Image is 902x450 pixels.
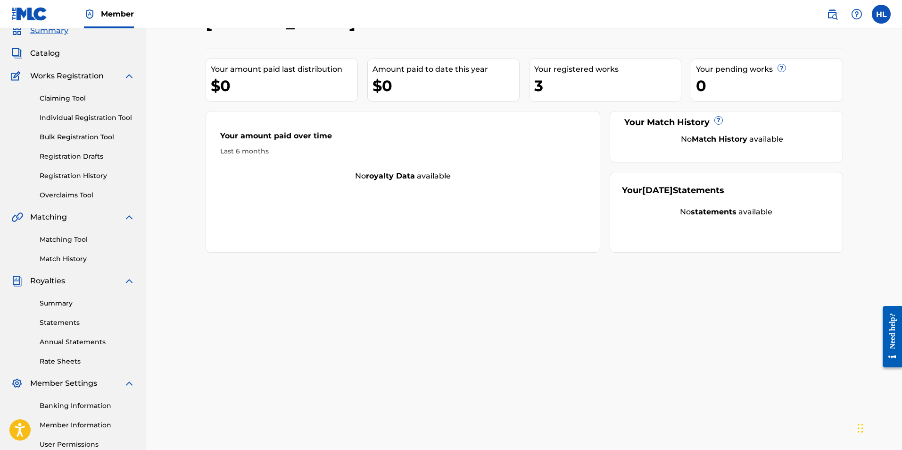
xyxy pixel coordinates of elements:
a: Member Information [40,420,135,430]
a: Individual Registration Tool [40,113,135,123]
img: Catalog [11,48,23,59]
div: Your registered works [534,64,681,75]
div: Help [847,5,866,24]
div: Your amount paid last distribution [211,64,357,75]
div: No available [206,170,600,182]
span: Member Settings [30,378,97,389]
img: expand [124,70,135,82]
a: CatalogCatalog [11,48,60,59]
span: ? [778,64,786,72]
div: Drag [858,414,863,442]
a: Registration History [40,171,135,181]
a: SummarySummary [11,25,68,36]
div: $0 [211,75,357,96]
div: Amount paid to date this year [372,64,519,75]
div: 3 [534,75,681,96]
div: No available [634,134,831,145]
span: Member [101,8,134,19]
span: Catalog [30,48,60,59]
img: help [851,8,862,20]
a: User Permissions [40,440,135,450]
strong: Match History [692,135,747,144]
img: MLC Logo [11,7,48,21]
img: Member Settings [11,378,23,389]
a: Summary [40,298,135,308]
span: Matching [30,212,67,223]
a: Banking Information [40,401,135,411]
img: Royalties [11,275,23,287]
img: Matching [11,212,23,223]
a: Rate Sheets [40,357,135,366]
a: Overclaims Tool [40,190,135,200]
div: Last 6 months [220,146,586,156]
img: expand [124,378,135,389]
span: Summary [30,25,68,36]
a: Public Search [823,5,842,24]
span: ? [715,117,722,124]
strong: statements [691,207,736,216]
a: Annual Statements [40,337,135,347]
a: Bulk Registration Tool [40,132,135,142]
a: Registration Drafts [40,152,135,161]
a: Claiming Tool [40,93,135,103]
div: $0 [372,75,519,96]
img: expand [124,275,135,287]
img: Summary [11,25,23,36]
a: Statements [40,318,135,328]
div: Your pending works [696,64,843,75]
img: Works Registration [11,70,24,82]
div: Your Match History [622,116,831,129]
div: User Menu [872,5,891,24]
img: search [827,8,838,20]
img: Top Rightsholder [84,8,95,20]
span: Royalties [30,275,65,287]
div: No available [622,206,831,218]
iframe: Chat Widget [855,405,902,450]
strong: royalty data [366,171,415,180]
a: Match History [40,254,135,264]
div: Your Statements [622,184,724,197]
div: Your amount paid over time [220,130,586,146]
span: [DATE] [642,185,673,195]
iframe: Resource Center [876,299,902,375]
div: 0 [696,75,843,96]
img: expand [124,212,135,223]
a: Matching Tool [40,235,135,245]
span: Works Registration [30,70,104,82]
